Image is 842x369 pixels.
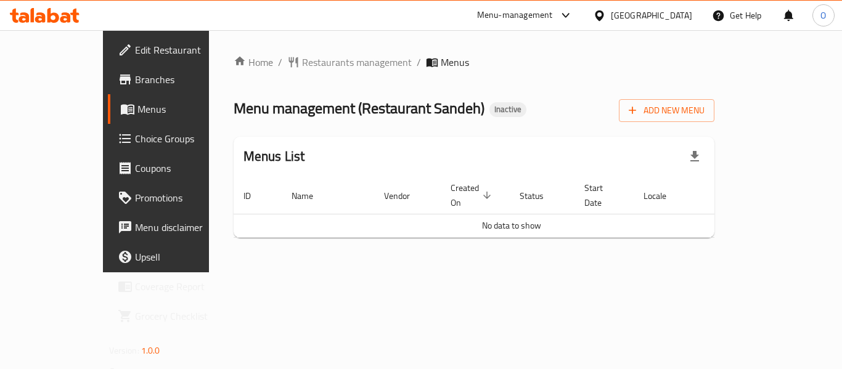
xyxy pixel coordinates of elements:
div: Export file [680,142,709,171]
span: Vendor [384,189,426,203]
h2: Menus List [243,147,305,166]
span: 1.0.0 [141,343,160,359]
span: Add New Menu [629,103,705,118]
span: Promotions [135,190,234,205]
span: Restaurants management [302,55,412,70]
a: Upsell [108,242,243,272]
li: / [278,55,282,70]
span: Menus [441,55,469,70]
span: Edit Restaurant [135,43,234,57]
table: enhanced table [234,177,790,238]
li: / [417,55,421,70]
a: Menus [108,94,243,124]
a: Coverage Report [108,272,243,301]
nav: breadcrumb [234,55,715,70]
div: Menu-management [477,8,553,23]
span: Coupons [135,161,234,176]
span: Coverage Report [135,279,234,294]
a: Home [234,55,273,70]
a: Menu disclaimer [108,213,243,242]
button: Add New Menu [619,99,714,122]
span: Start Date [584,180,619,210]
span: Version: [109,343,139,359]
a: Choice Groups [108,124,243,153]
a: Coupons [108,153,243,183]
span: Menus [137,102,234,116]
span: Locale [644,189,682,203]
div: Inactive [489,102,526,117]
a: Edit Restaurant [108,35,243,65]
span: Status [520,189,560,203]
span: Grocery Checklist [135,309,234,323]
span: Created On [451,180,495,210]
a: Grocery Checklist [108,301,243,331]
span: Menu disclaimer [135,220,234,235]
a: Branches [108,65,243,94]
span: Menu management ( Restaurant Sandeh ) [234,94,484,122]
span: No data to show [482,217,541,233]
a: Promotions [108,183,243,213]
span: Upsell [135,249,234,264]
span: Inactive [489,104,526,115]
div: [GEOGRAPHIC_DATA] [611,9,692,22]
span: Branches [135,72,234,87]
a: Restaurants management [287,55,412,70]
span: O [820,9,826,22]
span: Choice Groups [135,131,234,146]
th: Actions [697,177,790,214]
span: Name [292,189,329,203]
span: ID [243,189,267,203]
